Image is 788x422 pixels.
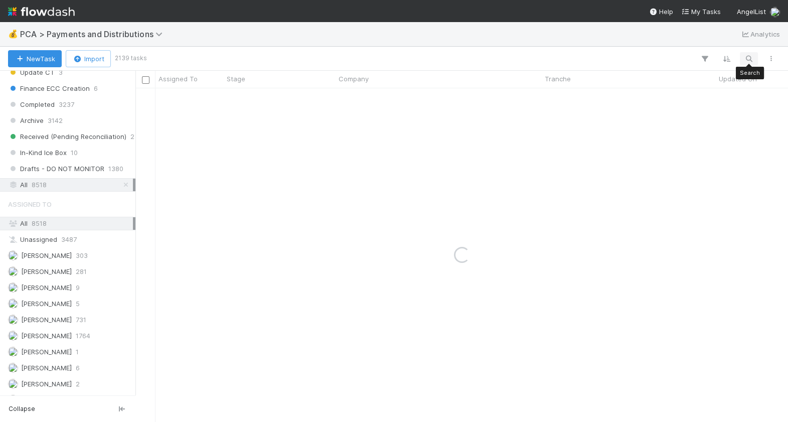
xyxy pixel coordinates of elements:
[8,315,18,325] img: avatar_ad9da010-433a-4b4a-a484-836c288de5e1.png
[681,8,721,16] span: My Tasks
[48,114,63,127] span: 3142
[8,363,18,373] img: avatar_d7f67417-030a-43ce-a3ce-a315a3ccfd08.png
[8,3,75,20] img: logo-inverted-e16ddd16eac7371096b0.svg
[8,114,44,127] span: Archive
[76,265,87,278] span: 281
[8,66,55,79] span: Update CT
[76,249,88,262] span: 303
[159,74,198,84] span: Assigned To
[681,7,721,17] a: My Tasks
[21,251,72,259] span: [PERSON_NAME]
[94,82,98,95] span: 6
[32,179,47,191] span: 8518
[32,219,47,227] span: 8518
[115,54,147,63] small: 2139 tasks
[76,314,86,326] span: 731
[21,380,72,388] span: [PERSON_NAME]
[740,28,780,40] a: Analytics
[76,330,90,342] span: 1764
[649,7,673,17] div: Help
[76,394,79,406] span: 1
[21,316,72,324] span: [PERSON_NAME]
[8,250,18,260] img: avatar_a2d05fec-0a57-4266-8476-74cda3464b0e.png
[737,8,766,16] span: AngelList
[76,362,80,374] span: 6
[8,98,55,111] span: Completed
[76,298,80,310] span: 5
[8,233,133,246] div: Unassigned
[8,331,18,341] img: avatar_e7d5656d-bda2-4d83-89d6-b6f9721f96bd.png
[59,98,74,111] span: 3237
[8,266,18,276] img: avatar_87e1a465-5456-4979-8ac4-f0cdb5bbfe2d.png
[8,163,104,175] span: Drafts - DO NOT MONITOR
[20,29,168,39] span: PCA > Payments and Distributions
[719,74,757,84] span: Updated On
[21,332,72,340] span: [PERSON_NAME]
[8,147,67,159] span: In-Kind Ice Box
[8,283,18,293] img: avatar_2bce2475-05ee-46d3-9413-d3901f5fa03f.png
[76,282,80,294] span: 9
[66,50,111,67] button: Import
[227,74,245,84] span: Stage
[8,217,133,230] div: All
[545,74,571,84] span: Tranche
[339,74,369,84] span: Company
[76,346,79,358] span: 1
[8,50,62,67] button: NewTask
[59,66,63,79] span: 3
[770,7,780,17] img: avatar_87e1a465-5456-4979-8ac4-f0cdb5bbfe2d.png
[21,267,72,275] span: [PERSON_NAME]
[142,76,149,84] input: Toggle All Rows Selected
[8,194,52,214] span: Assigned To
[8,130,126,143] span: Received (Pending Reconciliation)
[8,299,18,309] img: avatar_70eb89fd-53e7-4719-8353-99a31b391b8c.png
[21,300,72,308] span: [PERSON_NAME]
[21,364,72,372] span: [PERSON_NAME]
[8,30,18,38] span: 💰
[21,348,72,356] span: [PERSON_NAME]
[9,404,35,413] span: Collapse
[71,147,78,159] span: 10
[76,378,80,390] span: 2
[108,163,123,175] span: 1380
[130,130,134,143] span: 2
[8,347,18,357] img: avatar_030f5503-c087-43c2-95d1-dd8963b2926c.png
[21,284,72,292] span: [PERSON_NAME]
[8,179,133,191] div: All
[8,379,18,389] img: avatar_8c44b08f-3bc4-4c10-8fb8-2c0d4b5a4cd3.png
[61,233,77,246] span: 3487
[8,82,90,95] span: Finance ECC Creation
